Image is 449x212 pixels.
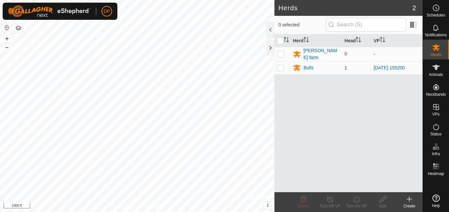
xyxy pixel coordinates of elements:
[425,33,447,37] span: Notifications
[342,34,371,47] th: Head
[412,3,416,13] span: 2
[267,202,268,208] span: i
[326,18,406,32] input: Search (S)
[284,38,289,43] p-sorticon: Activate to sort
[432,204,440,208] span: Help
[427,13,445,17] span: Schedules
[432,112,439,116] span: VPs
[370,203,396,209] div: Edit
[428,172,444,176] span: Heatmap
[430,132,441,136] span: Status
[423,192,449,210] a: Help
[3,35,11,43] button: +
[345,51,347,56] span: 0
[426,92,446,96] span: Neckbands
[317,203,343,209] div: Turn Off VP
[298,204,309,208] span: Delete
[371,47,423,61] td: -
[3,43,11,51] button: –
[278,4,412,12] h2: Herds
[374,65,405,70] a: [DATE] 155200
[8,5,91,17] img: Gallagher Logo
[429,73,443,77] span: Animals
[343,203,370,209] div: Turn On VP
[304,38,309,43] p-sorticon: Activate to sort
[380,38,385,43] p-sorticon: Activate to sort
[3,24,11,32] button: Reset Map
[103,8,110,15] span: DP
[144,203,163,209] a: Contact Us
[345,65,347,70] span: 1
[264,202,271,209] button: i
[371,34,423,47] th: VP
[111,203,136,209] a: Privacy Policy
[430,53,441,57] span: Herds
[15,24,22,32] button: Map Layers
[290,34,342,47] th: Herd
[278,21,326,28] span: 0 selected
[304,64,313,71] div: Bulls
[304,47,339,61] div: [PERSON_NAME] farm
[396,203,423,209] div: Create
[432,152,440,156] span: Infra
[356,38,361,43] p-sorticon: Activate to sort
